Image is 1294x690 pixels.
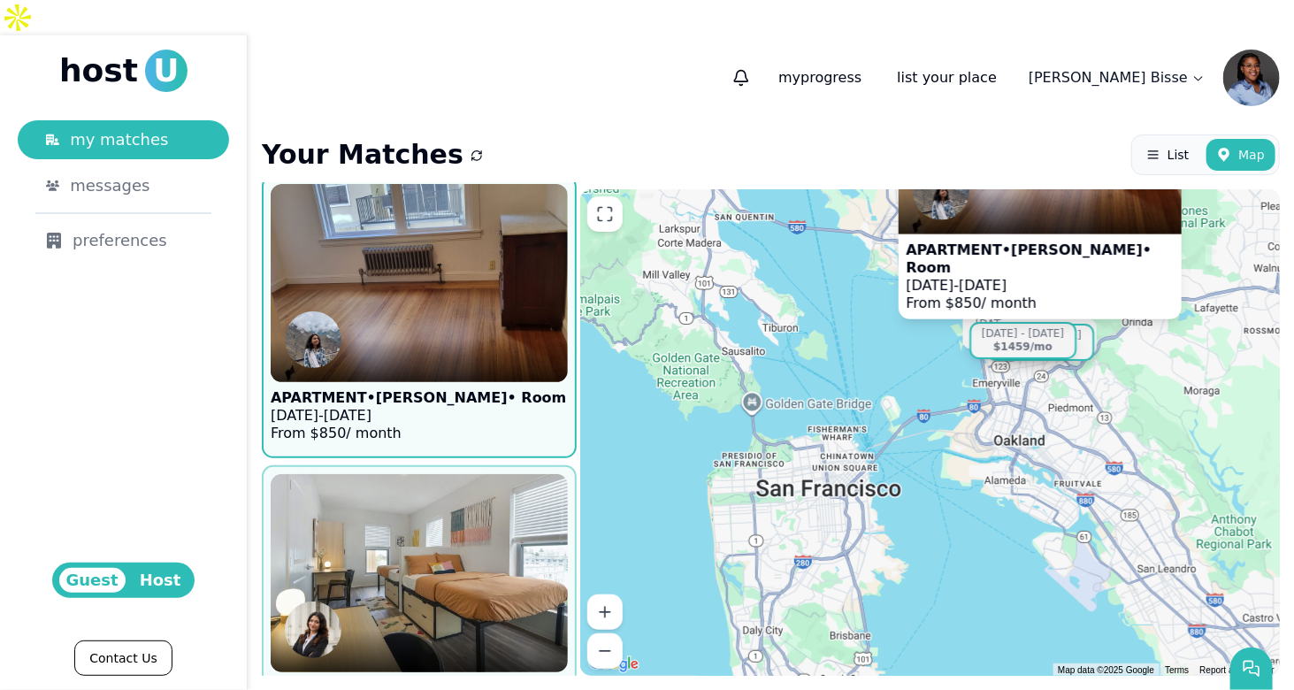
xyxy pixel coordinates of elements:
[1200,665,1275,675] a: Report a map error
[587,196,623,232] button: Enter fullscreen
[1018,60,1216,96] a: [PERSON_NAME] Bisse
[1238,146,1265,164] span: Map
[18,221,229,260] a: preferences
[324,407,371,424] span: [DATE]
[271,184,568,382] img: APARTMENT
[883,60,1011,96] a: list your place
[285,602,341,658] img: Tanvi Mirji avatar
[70,127,168,152] span: my matches
[999,329,1081,342] div: [DATE] - [DATE]
[587,633,623,669] button: Zoom out
[906,241,1175,277] p: APARTMENT • [PERSON_NAME] • Room
[764,60,876,96] p: progress
[959,277,1007,294] span: [DATE]
[271,407,566,425] p: -
[1165,665,1189,675] a: Terms (opens in new tab)
[133,568,188,593] span: Host
[1058,665,1154,675] span: Map data ©2025 Google
[587,594,623,630] button: Zoom in
[256,464,583,682] img: APARTMENT
[18,166,229,205] a: messages
[1168,146,1189,164] span: List
[271,389,566,407] p: APARTMENT • [PERSON_NAME] • Room
[1223,50,1280,106] img: Julia Bisse avatar
[585,653,643,676] a: Open this area in Google Maps (opens a new window)
[982,327,1064,341] div: [DATE] - [DATE]
[59,568,126,593] span: Guest
[285,311,341,368] img: Sahana Govindarajan avatar
[271,407,318,424] span: [DATE]
[913,164,969,220] img: Sahana Govindarajan avatar
[585,653,643,676] img: Google
[906,277,1175,295] p: -
[46,228,201,253] div: preferences
[778,69,800,86] span: my
[1206,139,1275,171] button: Map
[262,139,463,171] h1: Your Matches
[74,640,172,676] a: Contact Us
[59,50,188,92] a: hostU
[271,425,566,442] p: From $ 850 / month
[906,277,953,294] span: [DATE]
[18,120,229,159] a: my matches
[906,295,1175,312] p: From $ 850 / month
[993,341,1053,354] div: $1459 /mo
[70,173,149,198] span: messages
[1029,67,1188,88] p: [PERSON_NAME] Bisse
[145,50,188,92] span: U
[1136,139,1199,171] button: List
[59,53,138,88] span: host
[262,175,577,458] a: APARTMENTSahana Govindarajan avatarAPARTMENT•[PERSON_NAME]• Room[DATE]-[DATE]From $850/ month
